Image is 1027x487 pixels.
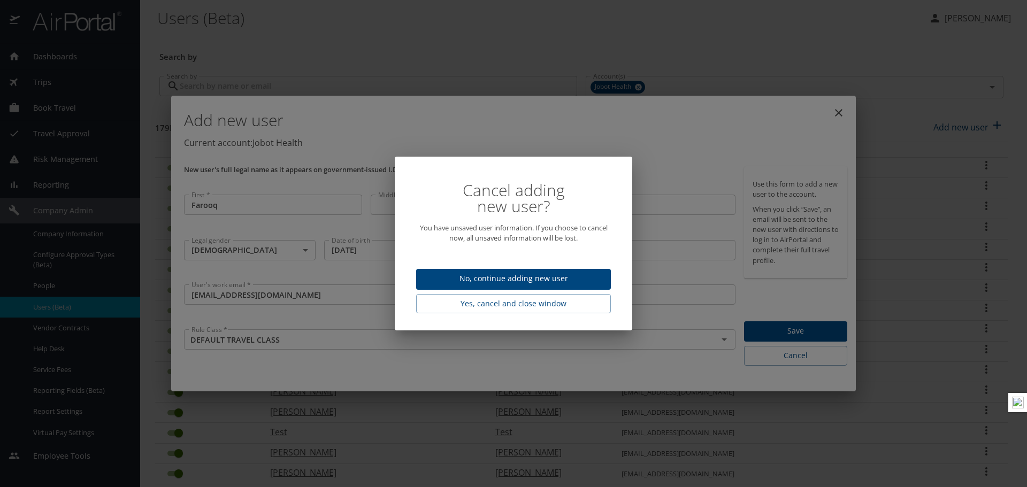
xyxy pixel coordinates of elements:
[416,294,611,314] button: Yes, cancel and close window
[416,182,611,214] h1: Cancel adding new user?
[425,272,602,285] span: No, continue adding new user
[425,297,602,311] span: Yes, cancel and close window
[416,223,611,243] p: You have unsaved user information. If you choose to cancel now, all unsaved information will be l...
[416,269,611,290] button: No, continue adding new user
